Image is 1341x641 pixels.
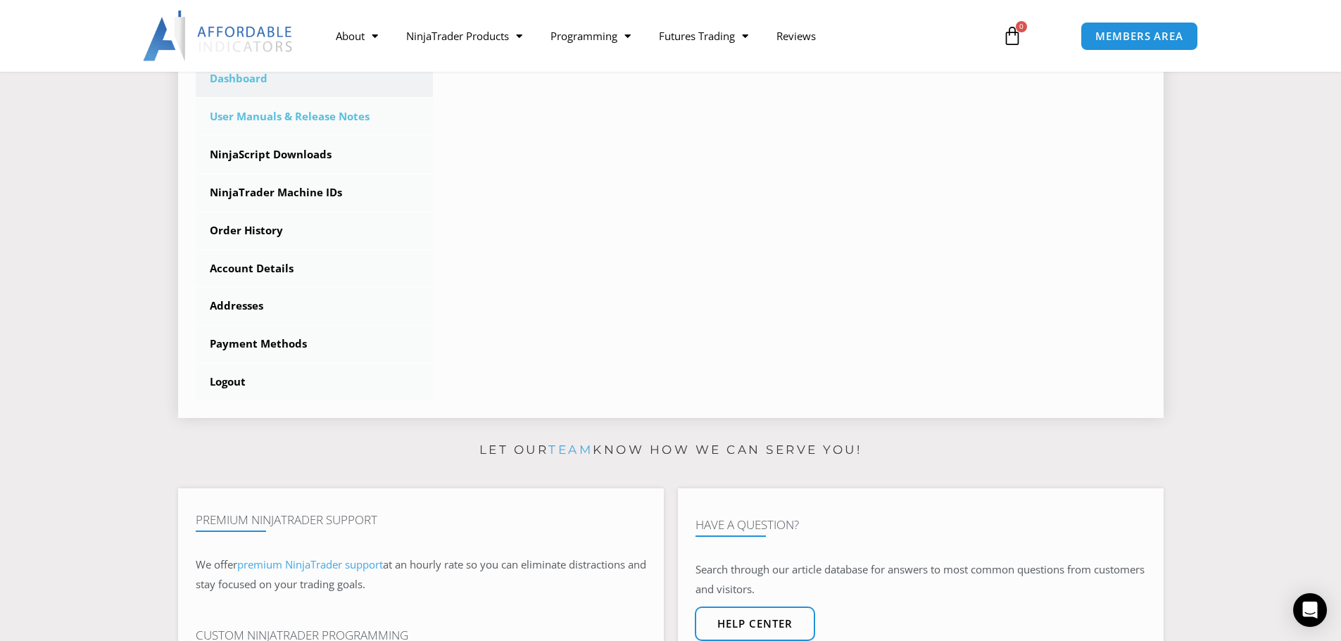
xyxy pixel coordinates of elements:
[1293,593,1327,627] div: Open Intercom Messenger
[196,513,646,527] h4: Premium NinjaTrader Support
[178,439,1164,462] p: Let our know how we can serve you!
[762,20,830,52] a: Reviews
[1081,22,1198,51] a: MEMBERS AREA
[196,61,434,400] nav: Account pages
[548,443,593,457] a: team
[717,618,793,629] span: Help center
[536,20,645,52] a: Programming
[196,212,434,249] a: Order History
[196,557,237,571] span: We offer
[196,61,434,97] a: Dashboard
[196,250,434,287] a: Account Details
[196,288,434,324] a: Addresses
[981,15,1043,56] a: 0
[695,607,815,641] a: Help center
[196,137,434,173] a: NinjaScript Downloads
[196,326,434,362] a: Payment Methods
[695,518,1146,532] h4: Have A Question?
[196,174,434,211] a: NinjaTrader Machine IDs
[196,364,434,400] a: Logout
[1016,21,1027,32] span: 0
[143,11,294,61] img: LogoAI | Affordable Indicators – NinjaTrader
[392,20,536,52] a: NinjaTrader Products
[322,20,986,52] nav: Menu
[695,560,1146,599] p: Search through our article database for answers to most common questions from customers and visit...
[196,99,434,135] a: User Manuals & Release Notes
[322,20,392,52] a: About
[1095,31,1183,42] span: MEMBERS AREA
[196,557,646,591] span: at an hourly rate so you can eliminate distractions and stay focused on your trading goals.
[645,20,762,52] a: Futures Trading
[237,557,383,571] a: premium NinjaTrader support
